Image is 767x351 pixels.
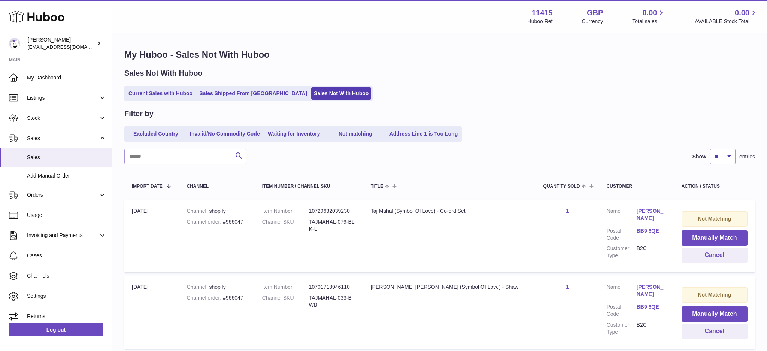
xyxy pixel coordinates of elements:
[264,128,324,140] a: Waiting for Inventory
[262,208,309,215] dt: Item Number
[587,8,603,18] strong: GBP
[325,128,385,140] a: Not matching
[692,153,706,160] label: Show
[187,219,223,225] strong: Channel order
[27,212,106,219] span: Usage
[371,184,383,189] span: Title
[637,284,667,298] a: [PERSON_NAME]
[682,324,748,339] button: Cancel
[637,321,667,336] dd: B2C
[632,8,666,25] a: 0.00 Total sales
[682,184,748,189] div: Action / Status
[9,38,20,49] img: care@shopmanto.uk
[187,184,247,189] div: Channel
[309,294,356,309] dd: TAJMAHAL-033-BWB
[682,248,748,263] button: Cancel
[27,313,106,320] span: Returns
[682,230,748,246] button: Manually Match
[124,276,179,348] td: [DATE]
[27,74,106,81] span: My Dashboard
[309,208,356,215] dd: 10729632039230
[371,284,528,291] div: [PERSON_NAME] [PERSON_NAME] (Symbol Of Love) - Shawl
[187,128,263,140] a: Invalid/No Commodity Code
[309,218,356,233] dd: TAJMAHAL-079-BLK-L
[632,18,666,25] span: Total sales
[126,87,195,100] a: Current Sales with Huboo
[124,109,154,119] h2: Filter by
[27,252,106,259] span: Cases
[607,303,637,318] dt: Postal Code
[607,227,637,242] dt: Postal Code
[311,87,371,100] a: Sales Not With Huboo
[643,8,657,18] span: 0.00
[528,18,553,25] div: Huboo Ref
[607,184,667,189] div: Customer
[698,216,731,222] strong: Not Matching
[371,208,528,215] div: Taj Mahal (Symbol Of Love) - Co-ord Set
[543,184,580,189] span: Quantity Sold
[28,44,110,50] span: [EMAIL_ADDRESS][DOMAIN_NAME]
[682,306,748,322] button: Manually Match
[187,218,247,226] div: #966047
[124,200,179,272] td: [DATE]
[582,18,603,25] div: Currency
[126,128,186,140] a: Excluded Country
[187,294,247,302] div: #966047
[27,293,106,300] span: Settings
[637,227,667,234] a: BB9 6QE
[9,323,103,336] a: Log out
[27,191,98,199] span: Orders
[607,208,637,224] dt: Name
[566,284,569,290] a: 1
[27,135,98,142] span: Sales
[187,295,223,301] strong: Channel order
[28,36,95,51] div: [PERSON_NAME]
[698,292,731,298] strong: Not Matching
[607,245,637,259] dt: Customer Type
[262,218,309,233] dt: Channel SKU
[262,184,356,189] div: Item Number / Channel SKU
[27,272,106,279] span: Channels
[27,172,106,179] span: Add Manual Order
[124,49,755,61] h1: My Huboo - Sales Not With Huboo
[695,8,758,25] a: 0.00 AVAILABLE Stock Total
[387,128,461,140] a: Address Line 1 is Too Long
[637,303,667,311] a: BB9 6QE
[739,153,755,160] span: entries
[124,68,203,78] h2: Sales Not With Huboo
[27,94,98,102] span: Listings
[607,321,637,336] dt: Customer Type
[262,284,309,291] dt: Item Number
[187,284,209,290] strong: Channel
[197,87,310,100] a: Sales Shipped From [GEOGRAPHIC_DATA]
[309,284,356,291] dd: 10701718946110
[695,18,758,25] span: AVAILABLE Stock Total
[532,8,553,18] strong: 11415
[187,284,247,291] div: shopify
[637,245,667,259] dd: B2C
[27,232,98,239] span: Invoicing and Payments
[637,208,667,222] a: [PERSON_NAME]
[27,115,98,122] span: Stock
[607,284,637,300] dt: Name
[566,208,569,214] a: 1
[187,208,209,214] strong: Channel
[735,8,749,18] span: 0.00
[27,154,106,161] span: Sales
[132,184,163,189] span: Import date
[187,208,247,215] div: shopify
[262,294,309,309] dt: Channel SKU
